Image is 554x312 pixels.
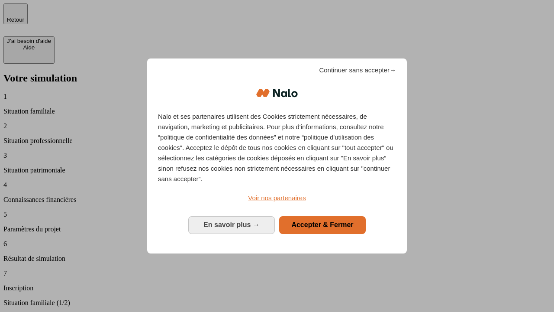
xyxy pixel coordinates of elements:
span: Continuer sans accepter→ [319,65,396,75]
span: Accepter & Fermer [291,221,353,228]
button: En savoir plus: Configurer vos consentements [188,216,275,234]
div: Bienvenue chez Nalo Gestion du consentement [147,58,407,253]
span: Voir nos partenaires [248,194,306,201]
button: Accepter & Fermer: Accepter notre traitement des données et fermer [279,216,366,234]
span: En savoir plus → [203,221,260,228]
img: Logo [256,80,298,106]
a: Voir nos partenaires [158,193,396,203]
p: Nalo et ses partenaires utilisent des Cookies strictement nécessaires, de navigation, marketing e... [158,111,396,184]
